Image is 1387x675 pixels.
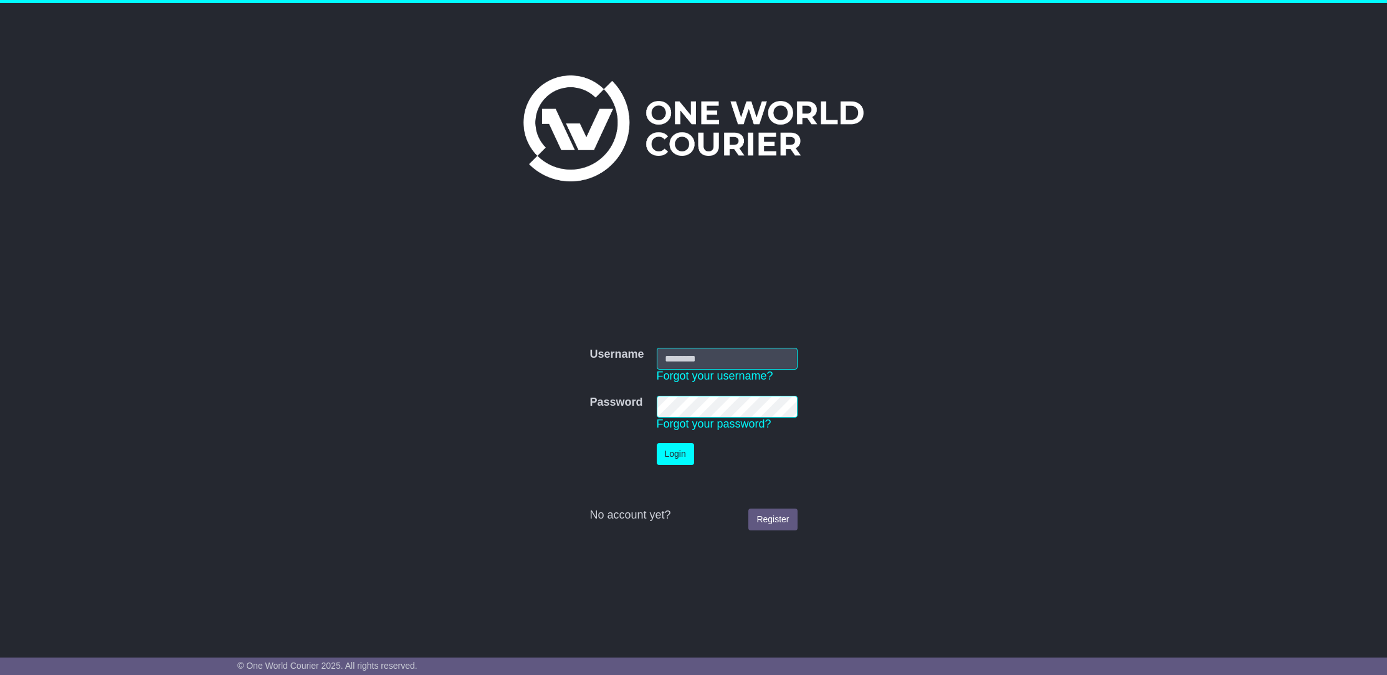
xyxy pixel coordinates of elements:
[589,348,644,361] label: Username
[748,509,797,530] a: Register
[589,396,642,409] label: Password
[657,418,771,430] a: Forgot your password?
[657,443,694,465] button: Login
[237,661,417,671] span: © One World Courier 2025. All rights reserved.
[523,75,864,181] img: One World
[657,370,773,382] a: Forgot your username?
[589,509,797,522] div: No account yet?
